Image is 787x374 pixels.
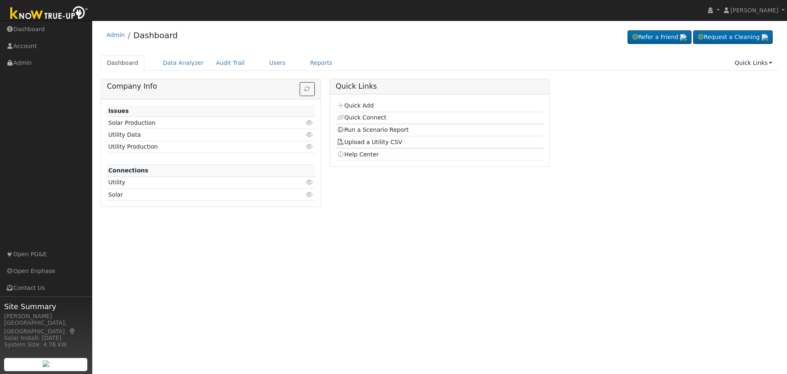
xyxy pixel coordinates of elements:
a: Users [263,55,292,71]
span: Site Summary [4,301,88,312]
i: Click to view [306,132,314,138]
i: Click to view [306,144,314,149]
strong: Issues [108,108,129,114]
a: Quick Links [728,55,778,71]
a: Map [69,328,76,335]
i: Click to view [306,120,314,126]
div: [PERSON_NAME] [4,312,88,321]
a: Upload a Utility CSV [337,139,402,145]
div: System Size: 4.76 kW [4,340,88,349]
span: [PERSON_NAME] [730,7,778,14]
h5: Quick Links [336,82,544,91]
td: Solar [107,189,281,201]
img: retrieve [43,360,49,367]
a: Audit Trail [210,55,251,71]
h5: Company Info [107,82,315,91]
a: Help Center [337,151,379,158]
a: Admin [107,32,125,38]
a: Dashboard [101,55,145,71]
img: retrieve [680,34,687,41]
a: Request a Cleaning [693,30,773,44]
i: Click to view [306,179,314,185]
a: Refer a Friend [628,30,691,44]
a: Quick Add [337,102,373,109]
a: Run a Scenario Report [337,126,409,133]
div: [GEOGRAPHIC_DATA], [GEOGRAPHIC_DATA] [4,319,88,336]
a: Dashboard [133,30,178,40]
img: retrieve [762,34,768,41]
td: Utility Production [107,141,281,153]
img: Know True-Up [6,5,92,23]
td: Utility Data [107,129,281,141]
a: Reports [304,55,339,71]
i: Click to view [306,192,314,197]
div: Solar Install: [DATE] [4,334,88,342]
a: Quick Connect [337,114,386,121]
td: Solar Production [107,117,281,129]
a: Data Analyzer [157,55,210,71]
td: Utility [107,177,281,188]
strong: Connections [108,167,148,174]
